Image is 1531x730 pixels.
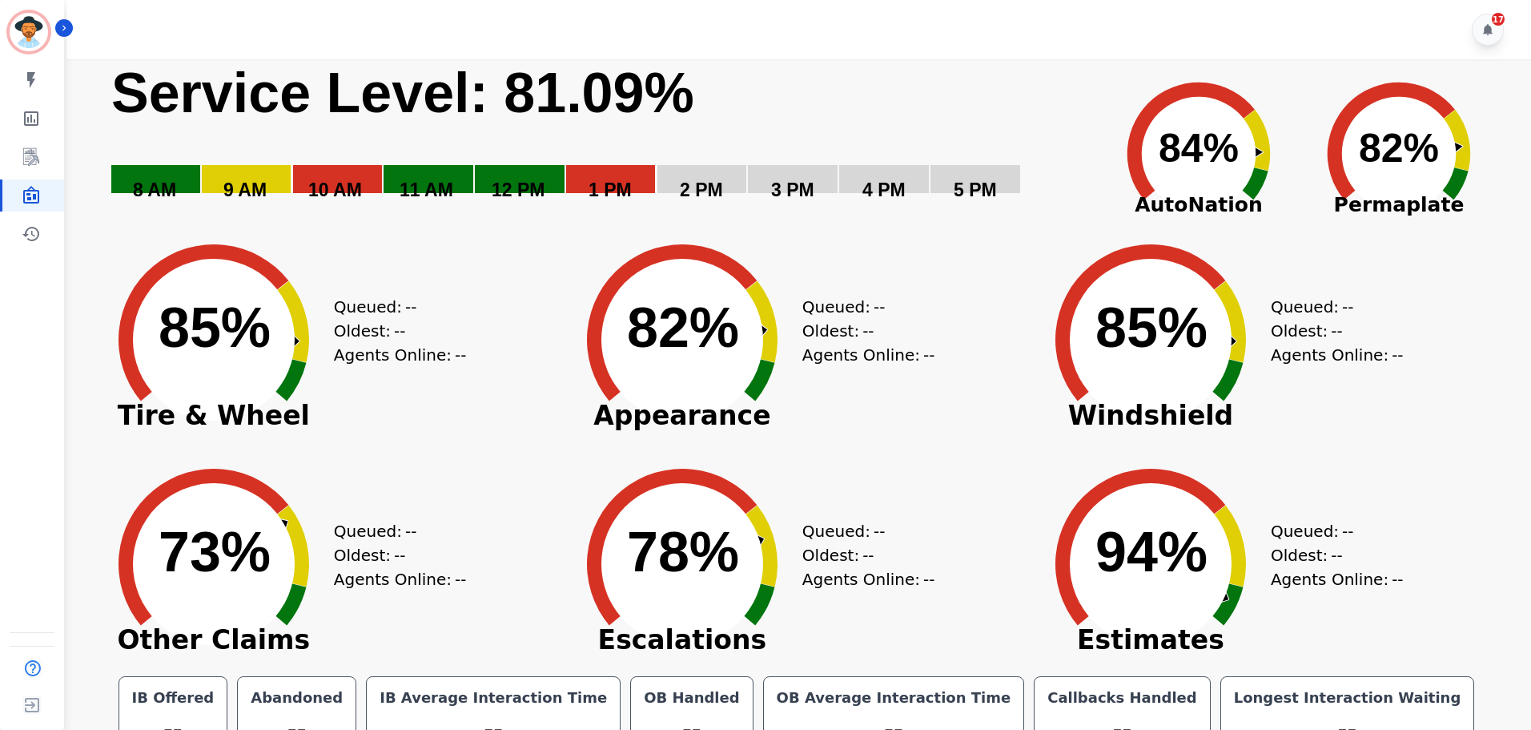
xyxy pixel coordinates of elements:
[802,319,922,343] div: Oldest:
[1031,632,1271,648] span: Estimates
[1095,296,1208,359] text: 85%
[455,567,466,591] span: --
[10,13,48,51] img: Bordered avatar
[1271,295,1391,319] div: Queued:
[334,319,454,343] div: Oldest:
[627,521,739,583] text: 78%
[562,632,802,648] span: Escalations
[774,687,1015,709] div: OB Average Interaction Time
[1299,190,1499,220] span: Permaplate
[862,319,874,343] span: --
[1095,521,1208,583] text: 94%
[1271,543,1391,567] div: Oldest:
[334,343,470,367] div: Agents Online:
[334,519,454,543] div: Queued:
[802,519,922,543] div: Queued:
[1342,295,1353,319] span: --
[1159,126,1239,171] text: 84%
[1031,408,1271,424] span: Windshield
[802,543,922,567] div: Oldest:
[394,543,405,567] span: --
[1342,519,1353,543] span: --
[802,343,938,367] div: Agents Online:
[680,179,723,200] text: 2 PM
[110,59,1095,224] svg: Service Level: 0%
[111,62,694,124] text: Service Level: 81.09%
[862,179,906,200] text: 4 PM
[1271,567,1407,591] div: Agents Online:
[308,179,362,200] text: 10 AM
[1044,687,1200,709] div: Callbacks Handled
[223,179,267,200] text: 9 AM
[334,567,470,591] div: Agents Online:
[1392,567,1403,591] span: --
[923,343,934,367] span: --
[1359,126,1439,171] text: 82%
[400,179,453,200] text: 11 AM
[94,408,334,424] span: Tire & Wheel
[94,632,334,648] span: Other Claims
[1271,319,1391,343] div: Oldest:
[1331,543,1342,567] span: --
[1392,343,1403,367] span: --
[1271,343,1407,367] div: Agents Online:
[1331,319,1342,343] span: --
[641,687,742,709] div: OB Handled
[1271,519,1391,543] div: Queued:
[1099,190,1299,220] span: AutoNation
[627,296,739,359] text: 82%
[159,521,271,583] text: 73%
[954,179,997,200] text: 5 PM
[862,543,874,567] span: --
[923,567,934,591] span: --
[405,519,416,543] span: --
[129,687,218,709] div: IB Offered
[376,687,610,709] div: IB Average Interaction Time
[874,295,885,319] span: --
[802,295,922,319] div: Queued:
[247,687,346,709] div: Abandoned
[562,408,802,424] span: Appearance
[589,179,632,200] text: 1 PM
[133,179,176,200] text: 8 AM
[159,296,271,359] text: 85%
[394,319,405,343] span: --
[405,295,416,319] span: --
[802,567,938,591] div: Agents Online:
[1231,687,1465,709] div: Longest Interaction Waiting
[874,519,885,543] span: --
[334,543,454,567] div: Oldest:
[771,179,814,200] text: 3 PM
[455,343,466,367] span: --
[492,179,544,200] text: 12 PM
[1492,13,1505,26] div: 17
[334,295,454,319] div: Queued:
